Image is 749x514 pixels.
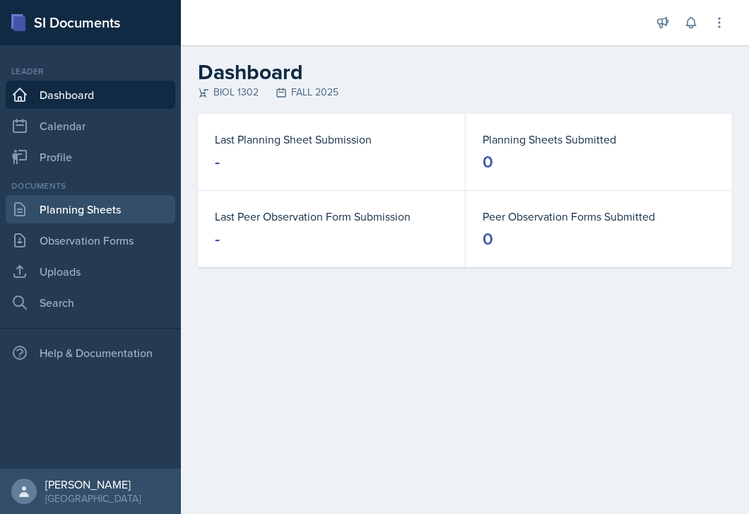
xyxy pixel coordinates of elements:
[45,491,141,506] div: [GEOGRAPHIC_DATA]
[198,85,732,100] div: BIOL 1302 FALL 2025
[198,59,732,85] h2: Dashboard
[45,477,141,491] div: [PERSON_NAME]
[6,288,175,317] a: Search
[215,151,220,173] div: -
[483,131,715,148] dt: Planning Sheets Submitted
[6,226,175,255] a: Observation Forms
[6,65,175,78] div: Leader
[6,195,175,223] a: Planning Sheets
[483,228,493,250] div: 0
[6,81,175,109] a: Dashboard
[6,112,175,140] a: Calendar
[6,257,175,286] a: Uploads
[215,131,448,148] dt: Last Planning Sheet Submission
[6,143,175,171] a: Profile
[483,208,715,225] dt: Peer Observation Forms Submitted
[6,339,175,367] div: Help & Documentation
[483,151,493,173] div: 0
[6,180,175,192] div: Documents
[215,208,448,225] dt: Last Peer Observation Form Submission
[215,228,220,250] div: -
